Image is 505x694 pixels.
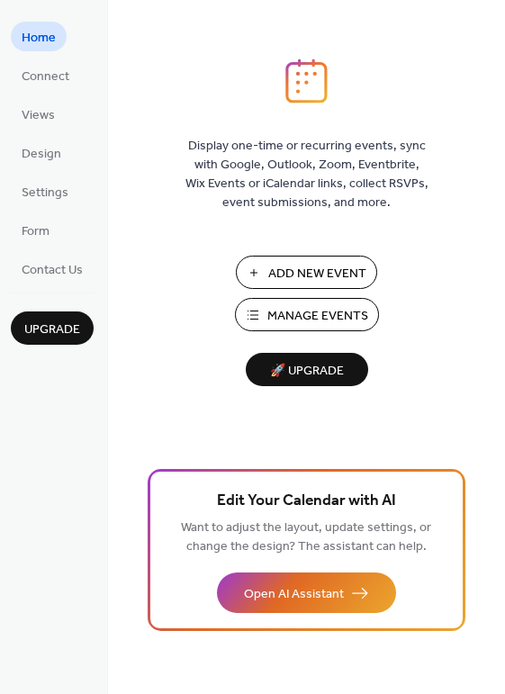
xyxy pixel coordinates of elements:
[22,184,68,203] span: Settings
[267,307,368,326] span: Manage Events
[22,261,83,280] span: Contact Us
[22,29,56,48] span: Home
[235,298,379,331] button: Manage Events
[11,311,94,345] button: Upgrade
[217,572,396,613] button: Open AI Assistant
[22,106,55,125] span: Views
[181,516,431,559] span: Want to adjust the layout, update settings, or change the design? The assistant can help.
[11,176,79,206] a: Settings
[285,59,327,104] img: logo_icon.svg
[257,359,357,383] span: 🚀 Upgrade
[11,138,72,167] a: Design
[11,215,60,245] a: Form
[244,585,344,604] span: Open AI Assistant
[22,68,69,86] span: Connect
[11,254,94,284] a: Contact Us
[236,256,377,289] button: Add New Event
[24,320,80,339] span: Upgrade
[268,265,366,284] span: Add New Event
[217,489,396,514] span: Edit Your Calendar with AI
[22,222,50,241] span: Form
[11,22,67,51] a: Home
[246,353,368,386] button: 🚀 Upgrade
[22,145,61,164] span: Design
[11,60,80,90] a: Connect
[185,137,428,212] span: Display one-time or recurring events, sync with Google, Outlook, Zoom, Eventbrite, Wix Events or ...
[11,99,66,129] a: Views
